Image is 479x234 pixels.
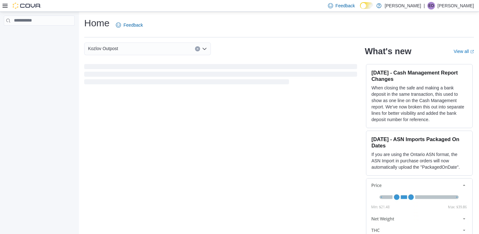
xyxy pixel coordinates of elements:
[371,85,467,123] p: When closing the safe and making a bank deposit in the same transaction, this used to show as one...
[336,3,355,9] span: Feedback
[84,65,357,86] span: Loading
[371,69,467,82] h3: [DATE] - Cash Management Report Changes
[385,2,421,10] p: [PERSON_NAME]
[113,19,145,31] a: Feedback
[13,3,41,9] img: Cova
[438,2,474,10] p: [PERSON_NAME]
[84,17,110,29] h1: Home
[428,2,434,10] span: EO
[427,2,435,10] div: Eden O'Reilly
[470,50,474,54] svg: External link
[4,27,75,42] nav: Complex example
[202,46,207,51] button: Open list of options
[88,45,118,52] span: Kozlov Outpost
[371,136,467,149] h3: [DATE] - ASN Imports Packaged On Dates
[371,151,467,170] p: If you are using the Ontario ASN format, the ASN Import in purchase orders will now automatically...
[360,2,373,9] input: Dark Mode
[195,46,200,51] button: Clear input
[424,2,425,10] p: |
[123,22,143,28] span: Feedback
[365,46,411,56] h2: What's new
[454,49,474,54] a: View allExternal link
